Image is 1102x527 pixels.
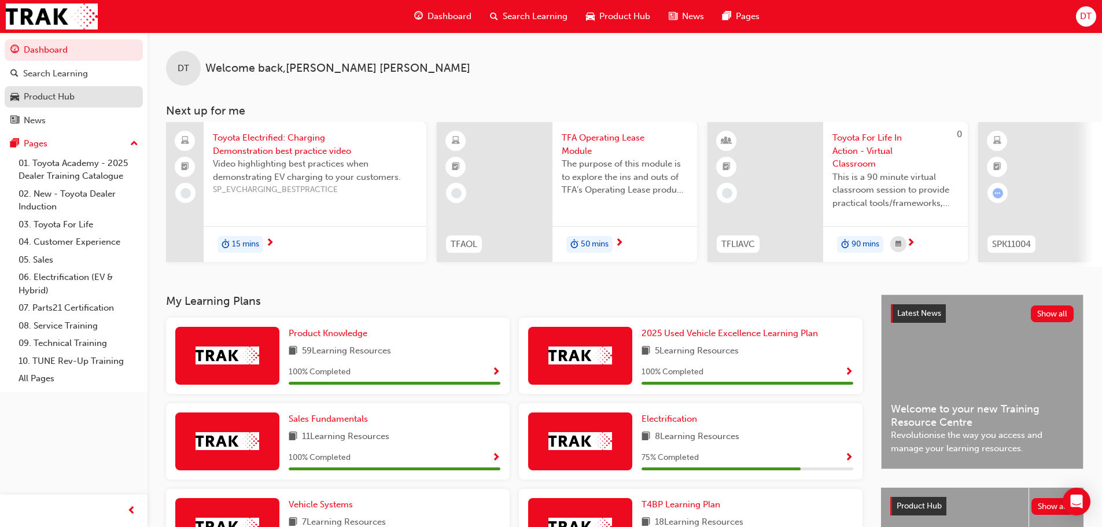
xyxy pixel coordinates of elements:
span: pages-icon [723,9,731,24]
span: car-icon [586,9,595,24]
a: Electrification [642,412,702,426]
span: news-icon [669,9,677,24]
div: Pages [24,137,47,150]
span: 11 Learning Resources [302,430,389,444]
a: Product Knowledge [289,327,372,340]
span: learningRecordVerb_NONE-icon [180,188,191,198]
span: pages-icon [10,139,19,149]
span: learningRecordVerb_NONE-icon [451,188,462,198]
span: 0 [957,129,962,139]
a: 03. Toyota For Life [14,216,143,234]
h3: Next up for me [148,104,1102,117]
span: 100 % Completed [289,451,351,465]
span: Show Progress [492,367,500,378]
img: Trak [196,432,259,450]
span: 5 Learning Resources [655,344,739,359]
span: prev-icon [127,504,136,518]
span: Sales Fundamentals [289,414,368,424]
button: Show Progress [845,451,853,465]
span: 59 Learning Resources [302,344,391,359]
span: Electrification [642,414,697,424]
span: News [682,10,704,23]
a: T4BP Learning Plan [642,498,725,511]
span: This is a 90 minute virtual classroom session to provide practical tools/frameworks, behaviours a... [832,171,959,210]
h3: My Learning Plans [166,294,863,308]
span: search-icon [10,69,19,79]
button: Show Progress [845,365,853,379]
span: 2025 Used Vehicle Excellence Learning Plan [642,328,818,338]
button: DT [1076,6,1096,27]
span: Latest News [897,308,941,318]
span: TFAOL [451,238,477,251]
span: booktick-icon [452,160,460,175]
a: 10. TUNE Rev-Up Training [14,352,143,370]
span: search-icon [490,9,498,24]
span: SP_EVCHARGING_BESTPRACTICE [213,183,417,197]
span: next-icon [906,238,915,249]
a: pages-iconPages [713,5,769,28]
img: Trak [6,3,98,30]
span: 75 % Completed [642,451,699,465]
span: learningResourceType_ELEARNING-icon [993,134,1001,149]
a: Sales Fundamentals [289,412,373,426]
a: car-iconProduct Hub [577,5,659,28]
a: 09. Technical Training [14,334,143,352]
span: 100 % Completed [289,366,351,379]
a: Toyota Electrified: Charging Demonstration best practice videoVideo highlighting best practices w... [166,122,426,262]
span: news-icon [10,116,19,126]
span: booktick-icon [723,160,731,175]
button: Show all [1031,305,1074,322]
span: book-icon [642,430,650,444]
a: Search Learning [5,63,143,84]
span: learningRecordVerb_ATTEMPT-icon [993,188,1003,198]
span: 15 mins [232,238,259,251]
div: Search Learning [23,67,88,80]
div: Product Hub [24,90,75,104]
a: 06. Electrification (EV & Hybrid) [14,268,143,299]
span: up-icon [130,137,138,152]
a: Latest NewsShow all [891,304,1074,323]
a: 2025 Used Vehicle Excellence Learning Plan [642,327,823,340]
span: book-icon [289,344,297,359]
span: learningResourceType_INSTRUCTOR_LED-icon [723,134,731,149]
span: 100 % Completed [642,366,703,379]
a: search-iconSearch Learning [481,5,577,28]
span: duration-icon [570,237,578,252]
span: duration-icon [222,237,230,252]
a: Vehicle Systems [289,498,357,511]
span: guage-icon [10,45,19,56]
button: Show Progress [492,365,500,379]
a: 05. Sales [14,251,143,269]
span: Welcome back , [PERSON_NAME] [PERSON_NAME] [205,62,470,75]
span: booktick-icon [181,160,189,175]
a: news-iconNews [659,5,713,28]
span: Product Hub [897,501,942,511]
img: Trak [548,432,612,450]
button: DashboardSearch LearningProduct HubNews [5,37,143,133]
span: 90 mins [852,238,879,251]
span: TFA Operating Lease Module [562,131,688,157]
span: Show Progress [492,453,500,463]
span: T4BP Learning Plan [642,499,720,510]
span: 50 mins [581,238,609,251]
button: Show Progress [492,451,500,465]
span: calendar-icon [895,237,901,252]
span: Vehicle Systems [289,499,353,510]
span: book-icon [289,430,297,444]
a: 07. Parts21 Certification [14,299,143,317]
span: Show Progress [845,453,853,463]
a: TFAOLTFA Operating Lease ModuleThe purpose of this module is to explore the ins and outs of TFA’s... [437,122,697,262]
button: Show all [1031,498,1075,515]
img: Trak [548,347,612,364]
span: guage-icon [414,9,423,24]
span: DT [178,62,189,75]
a: News [5,110,143,131]
span: DT [1080,10,1092,23]
a: 01. Toyota Academy - 2025 Dealer Training Catalogue [14,154,143,185]
a: All Pages [14,370,143,388]
span: SPK11004 [992,238,1031,251]
div: News [24,114,46,127]
span: book-icon [642,344,650,359]
button: Pages [5,133,143,154]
